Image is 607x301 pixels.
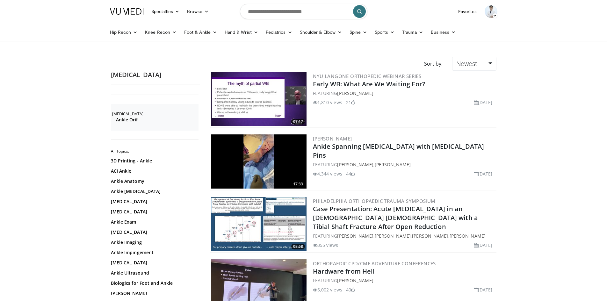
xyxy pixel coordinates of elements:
[211,72,307,126] img: 33b681c5-3662-4a22-82d0-44a4f5fe7874.300x170_q85_crop-smart_upscale.jpg
[110,8,144,15] img: VuMedi Logo
[116,117,197,123] a: Ankle Orif
[313,73,422,79] a: NYU Langone Orthopedic Webinar Series
[111,168,197,174] a: ACI Ankle
[313,267,375,276] a: Hardware from Hell
[313,170,342,177] li: 4,344 views
[291,181,305,187] span: 17:33
[211,134,307,189] img: c9e1d7a4-e24c-43e7-a853-27c4c725d05a.300x170_q85_crop-smart_upscale.jpg
[337,233,373,239] a: [PERSON_NAME]
[474,242,493,248] li: [DATE]
[313,142,484,160] a: Ankle Spanning [MEDICAL_DATA] with [MEDICAL_DATA] Pins
[111,260,197,266] a: [MEDICAL_DATA]
[313,80,425,88] a: Early WB: What Are We Waiting For?
[111,219,197,225] a: Ankle Exam
[111,290,197,297] a: [PERSON_NAME]
[291,119,305,125] span: 07:17
[111,198,197,205] a: [MEDICAL_DATA]
[180,26,221,39] a: Foot & Ankle
[375,161,411,168] a: [PERSON_NAME]
[111,239,197,246] a: Ankle Imaging
[111,280,197,286] a: Biologics for Foot and Ankle
[346,286,355,293] li: 40
[211,72,307,126] a: 07:17
[111,209,197,215] a: [MEDICAL_DATA]
[375,233,411,239] a: [PERSON_NAME]
[313,286,342,293] li: 5,002 views
[141,26,180,39] a: Knee Recon
[474,99,493,106] li: [DATE]
[452,57,496,71] a: Newest
[240,4,367,19] input: Search topics, interventions
[313,90,495,97] div: FEATURING
[450,233,486,239] a: [PERSON_NAME]
[111,158,197,164] a: 3D Printing - Ankle
[291,244,305,249] span: 08:58
[474,170,493,177] li: [DATE]
[111,270,197,276] a: Ankle Ultrasound
[313,99,342,106] li: 1,810 views
[262,26,296,39] a: Pediatrics
[148,5,184,18] a: Specialties
[111,249,197,256] a: Ankle Impingement
[337,90,373,96] a: [PERSON_NAME]
[313,198,436,204] a: Philadelphia Orthopaedic Trauma Symposium
[313,260,436,267] a: Orthopaedic CPD/CME Adventure Conferences
[313,135,352,142] a: [PERSON_NAME]
[313,204,478,231] a: Case Presentation: Acute [MEDICAL_DATA] in an [DEMOGRAPHIC_DATA] [DEMOGRAPHIC_DATA] with a Tibial...
[337,161,373,168] a: [PERSON_NAME]
[346,99,355,106] li: 21
[221,26,262,39] a: Hand & Wrist
[111,149,199,154] h2: All Topics:
[454,5,481,18] a: Favorites
[211,197,307,251] a: 08:58
[313,161,495,168] div: FEATURING ,
[427,26,459,39] a: Business
[111,178,197,184] a: Ankle Anatomy
[337,277,373,283] a: [PERSON_NAME]
[211,197,307,251] img: 4df870e9-fcb2-4f96-b181-b25f826f01b7.300x170_q85_crop-smart_upscale.jpg
[412,233,448,239] a: [PERSON_NAME]
[112,111,199,117] h2: [MEDICAL_DATA]
[296,26,346,39] a: Shoulder & Elbow
[456,59,477,68] span: Newest
[485,5,497,18] img: Avatar
[346,170,355,177] li: 44
[313,242,338,248] li: 355 views
[419,57,447,71] div: Sort by:
[346,26,371,39] a: Spine
[106,26,141,39] a: Hip Recon
[398,26,427,39] a: Trauma
[313,277,495,284] div: FEATURING
[111,71,200,79] h2: [MEDICAL_DATA]
[474,286,493,293] li: [DATE]
[111,229,197,235] a: [MEDICAL_DATA]
[211,134,307,189] a: 17:33
[371,26,398,39] a: Sports
[183,5,213,18] a: Browse
[111,188,197,195] a: Ankle [MEDICAL_DATA]
[313,233,495,239] div: FEATURING , , ,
